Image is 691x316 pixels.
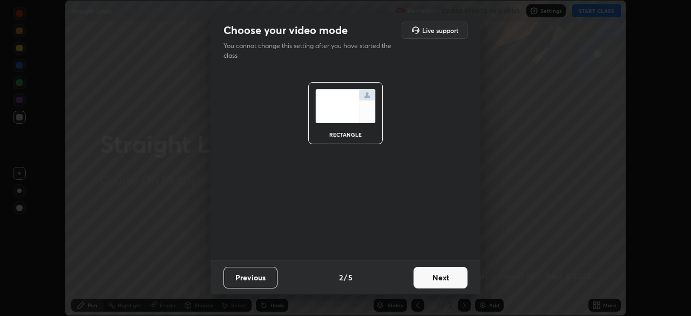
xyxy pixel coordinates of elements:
[223,267,277,288] button: Previous
[344,272,347,283] h4: /
[422,27,458,33] h5: Live support
[223,41,398,60] p: You cannot change this setting after you have started the class
[339,272,343,283] h4: 2
[348,272,353,283] h4: 5
[324,132,367,137] div: rectangle
[223,23,348,37] h2: Choose your video mode
[414,267,468,288] button: Next
[315,89,376,123] img: normalScreenIcon.ae25ed63.svg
